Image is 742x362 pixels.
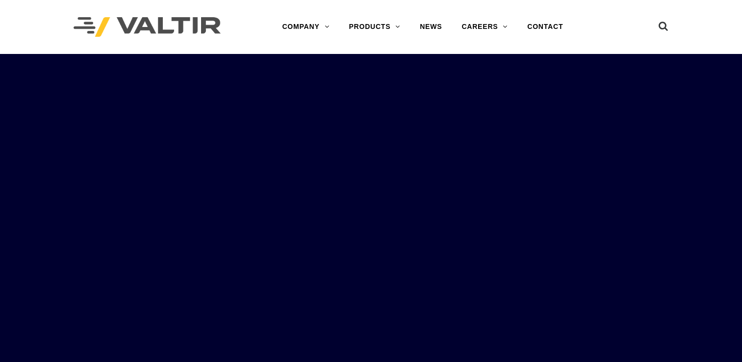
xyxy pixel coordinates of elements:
a: NEWS [410,17,452,37]
a: CAREERS [452,17,517,37]
a: CONTACT [517,17,573,37]
a: COMPANY [272,17,339,37]
img: Valtir [74,17,221,37]
a: PRODUCTS [339,17,410,37]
